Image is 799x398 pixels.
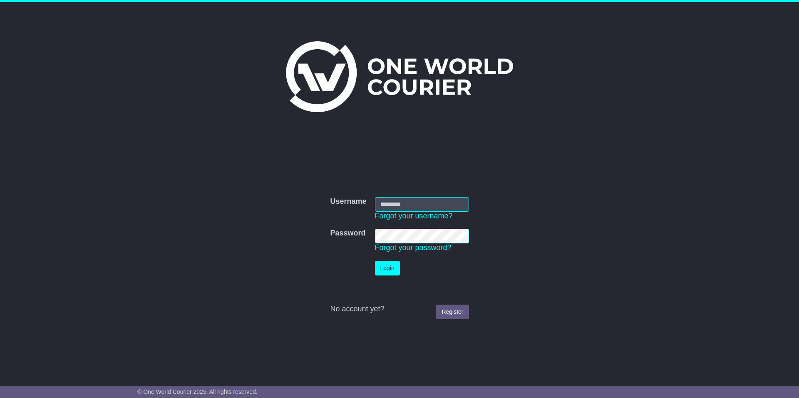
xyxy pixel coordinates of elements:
a: Forgot your password? [375,243,452,252]
label: Username [330,197,366,206]
button: Login [375,261,400,275]
a: Forgot your username? [375,212,453,220]
label: Password [330,229,365,238]
a: Register [436,305,469,319]
img: One World [286,41,513,112]
div: No account yet? [330,305,469,314]
span: © One World Courier 2025. All rights reserved. [137,388,258,395]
